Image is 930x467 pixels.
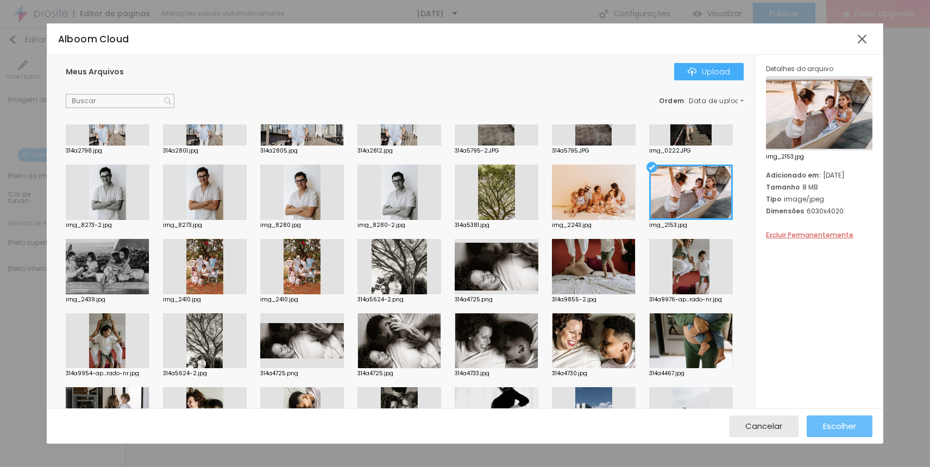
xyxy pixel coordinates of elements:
span: Alboom Cloud [58,33,129,46]
div: 314a9954-ap...rado-nr.jpg [66,371,149,376]
div: 314a9976-ap...rado-nr.jpg [649,297,733,302]
div: 314a4725.jpg [357,371,441,376]
span: Ordem [659,96,684,105]
div: : [659,98,744,104]
div: 314a2798.jpg [66,148,149,154]
span: Tamanho [766,182,800,192]
div: 6030x4020 [766,206,872,216]
div: img_8273.jpg [163,223,247,228]
span: Meus Arquivos [66,66,124,77]
button: Cancelar [729,415,799,437]
div: img_2410.jpg [260,297,344,302]
div: 314a2805.jpg [260,148,344,154]
div: 314a5381.jpg [455,223,538,228]
div: 314a5795-2.JPG [455,148,538,154]
div: 314a5624-2.png [357,297,441,302]
span: Detalhes do arquivo [766,64,833,73]
div: img_2439.jpg [66,297,149,302]
div: image/jpeg [766,194,872,204]
span: Cancelar [745,421,782,431]
div: img_8280.jpg [260,223,344,228]
span: img_2153.jpg [766,154,872,160]
span: Excluir Permanentemente [766,230,853,239]
div: 8 MB [766,182,872,192]
div: Upload [688,67,730,76]
div: img_2410.jpg [163,297,247,302]
span: Tipo [766,194,781,204]
img: Icone [164,97,172,105]
div: 314a4733.jpg [455,371,538,376]
div: 314a4725.png [260,371,344,376]
div: img_8273-2.jpg [66,223,149,228]
button: IconeUpload [674,63,744,80]
div: 314a4730.jpg [552,371,636,376]
div: img_0222.JPG [649,148,733,154]
button: Escolher [807,415,872,437]
img: Icone [688,67,696,76]
div: 314a5624-2.jpg [163,371,247,376]
div: 314a4467.jpg [649,371,733,376]
div: 314a9855-2.jpg [552,297,636,302]
div: img_2243.jpg [552,223,636,228]
div: [DATE] [766,171,872,180]
span: Data de upload [689,98,745,104]
div: 314a5795.JPG [552,148,636,154]
div: 314a2801.jpg [163,148,247,154]
input: Buscar [66,94,174,108]
div: img_8280-2.jpg [357,223,441,228]
span: Dimensões [766,206,804,216]
div: img_2153.jpg [649,223,733,228]
span: Adicionado em: [766,171,820,180]
div: 314a2812.jpg [357,148,441,154]
span: Escolher [823,421,856,431]
div: 314a4725.png [455,297,538,302]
